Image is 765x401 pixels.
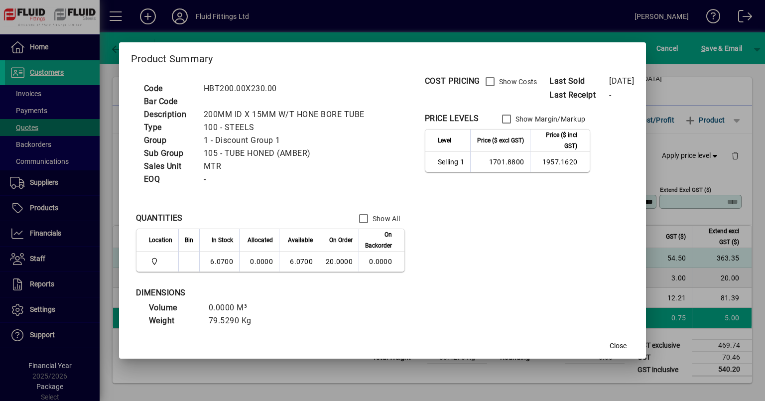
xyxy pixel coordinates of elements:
td: 0.0000 M³ [204,301,263,314]
div: PRICE LEVELS [425,113,479,125]
td: 200MM ID X 15MM W/T HONE BORE TUBE [199,108,377,121]
div: DIMENSIONS [136,287,385,299]
button: Close [602,337,634,355]
td: Sales Unit [139,160,199,173]
h2: Product Summary [119,42,646,71]
td: HBT200.00X230.00 [199,82,377,95]
label: Show All [371,214,400,224]
td: Type [139,121,199,134]
td: 100 - STEELS [199,121,377,134]
td: - [199,173,377,186]
span: Selling 1 [438,157,464,167]
span: Price ($ excl GST) [477,135,524,146]
td: 6.0700 [199,252,239,271]
span: - [609,90,612,100]
td: Group [139,134,199,147]
td: Weight [144,314,204,327]
label: Show Costs [497,77,537,87]
span: Price ($ incl GST) [536,130,577,151]
td: EOQ [139,173,199,186]
td: 1701.8800 [470,152,530,172]
span: Available [288,235,313,246]
td: 1957.1620 [530,152,590,172]
td: Code [139,82,199,95]
td: 0.0000 [359,252,404,271]
span: 20.0000 [326,258,353,266]
span: Level [438,135,451,146]
span: [DATE] [609,76,634,86]
span: In Stock [212,235,233,246]
span: On Order [329,235,353,246]
span: Last Receipt [549,89,609,101]
td: Volume [144,301,204,314]
td: 6.0700 [279,252,319,271]
span: On Backorder [365,229,392,251]
td: Bar Code [139,95,199,108]
span: Last Sold [549,75,609,87]
td: Sub Group [139,147,199,160]
td: Description [139,108,199,121]
td: MTR [199,160,377,173]
span: Close [610,341,627,351]
td: 105 - TUBE HONED (AMBER) [199,147,377,160]
div: QUANTITIES [136,212,183,224]
td: 0.0000 [239,252,279,271]
td: 1 - Discount Group 1 [199,134,377,147]
div: COST PRICING [425,75,480,87]
span: Location [149,235,172,246]
label: Show Margin/Markup [513,114,586,124]
span: Bin [185,235,193,246]
td: 79.5290 Kg [204,314,263,327]
span: Allocated [248,235,273,246]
